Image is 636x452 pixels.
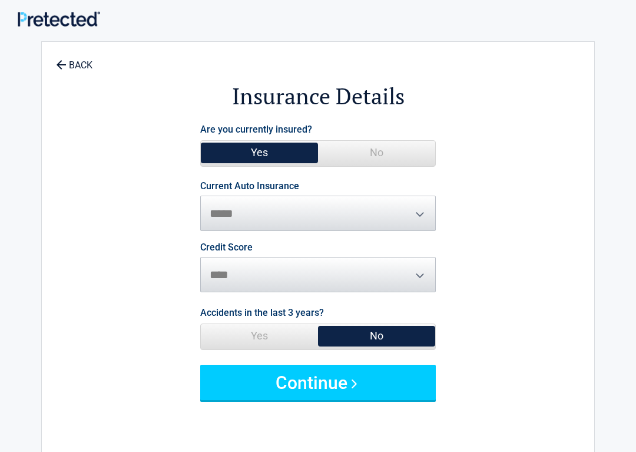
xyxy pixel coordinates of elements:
label: Are you currently insured? [200,121,312,137]
a: BACK [54,50,95,70]
label: Accidents in the last 3 years? [200,305,324,321]
label: Credit Score [200,243,253,252]
span: Yes [201,324,318,348]
span: Yes [201,141,318,164]
h2: Insurance Details [107,81,529,111]
span: No [318,141,435,164]
label: Current Auto Insurance [200,182,299,191]
button: Continue [200,365,436,400]
span: No [318,324,435,348]
img: Main Logo [18,11,100,26]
